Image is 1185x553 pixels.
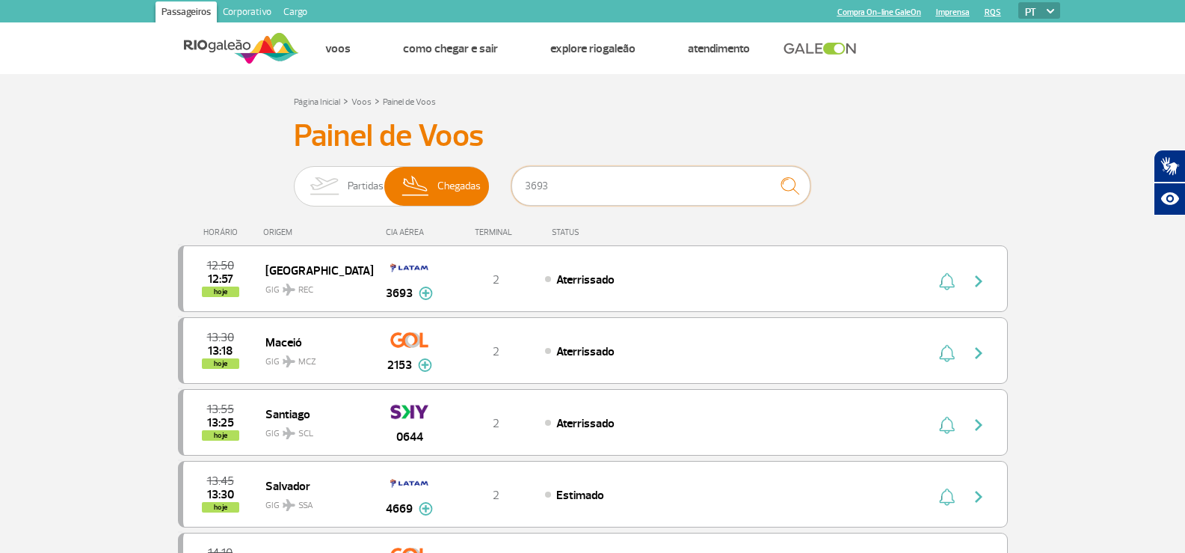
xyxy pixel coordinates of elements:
div: ORIGEM [263,227,372,237]
span: Santiago [265,404,361,424]
img: seta-direita-painel-voo.svg [970,416,988,434]
span: 2025-09-28 12:50:00 [207,260,234,271]
a: Voos [325,41,351,56]
a: Corporativo [217,1,277,25]
img: destiny_airplane.svg [283,499,295,511]
div: HORÁRIO [182,227,264,237]
img: sino-painel-voo.svg [939,272,955,290]
a: Explore RIOgaleão [550,41,635,56]
span: hoje [202,430,239,441]
span: 2 [493,416,499,431]
a: > [375,92,380,109]
img: seta-direita-painel-voo.svg [970,344,988,362]
img: mais-info-painel-voo.svg [419,502,433,516]
a: Atendimento [688,41,750,56]
span: 0644 [396,428,423,446]
span: hoje [202,287,239,297]
button: Abrir tradutor de língua de sinais. [1154,150,1185,183]
a: Página Inicial [294,97,340,108]
span: MCZ [298,355,316,369]
img: seta-direita-painel-voo.svg [970,272,988,290]
img: slider-desembarque [394,167,438,206]
span: 2025-09-28 13:30:00 [207,489,234,500]
a: Como chegar e sair [403,41,498,56]
span: Maceió [265,332,361,352]
span: 2025-09-28 13:30:00 [207,332,234,343]
span: 4669 [386,500,413,518]
img: sino-painel-voo.svg [939,416,955,434]
span: 2025-09-28 13:45:00 [207,476,234,486]
span: Salvador [265,476,361,495]
span: 2025-09-28 13:18:01 [208,346,233,356]
span: SSA [298,499,313,513]
span: Chegadas [437,167,481,206]
img: seta-direita-painel-voo.svg [970,488,988,506]
span: Estimado [556,488,604,503]
span: GIG [265,419,361,441]
div: CIA AÉREA [372,227,447,237]
span: Partidas [348,167,384,206]
input: Voo, cidade ou cia aérea [511,166,810,206]
span: Aterrissado [556,416,615,431]
a: Compra On-line GaleOn [837,7,921,17]
span: GIG [265,491,361,513]
span: 2025-09-28 13:55:00 [207,404,234,415]
span: 2025-09-28 13:25:00 [207,418,234,428]
span: 2153 [387,356,412,374]
img: destiny_airplane.svg [283,427,295,439]
span: Aterrissado [556,272,615,287]
span: 3693 [386,284,413,302]
span: GIG [265,275,361,297]
span: hoje [202,502,239,513]
a: > [343,92,348,109]
a: Voos [351,97,372,108]
img: destiny_airplane.svg [283,355,295,367]
a: Passageiros [156,1,217,25]
span: 2 [493,488,499,503]
a: Cargo [277,1,313,25]
div: Plugin de acessibilidade da Hand Talk. [1154,150,1185,216]
div: STATUS [544,227,666,237]
span: REC [298,284,313,297]
div: TERMINAL [447,227,544,237]
img: mais-info-painel-voo.svg [418,358,432,372]
h3: Painel de Voos [294,117,892,155]
a: RQS [985,7,1001,17]
span: 2025-09-28 12:57:59 [208,274,233,284]
a: Imprensa [936,7,970,17]
img: destiny_airplane.svg [283,284,295,296]
a: Painel de Voos [383,97,436,108]
span: 2 [493,344,499,359]
img: slider-embarque [301,167,348,206]
span: GIG [265,347,361,369]
button: Abrir recursos assistivos. [1154,183,1185,216]
span: [GEOGRAPHIC_DATA] [265,260,361,280]
img: mais-info-painel-voo.svg [419,287,433,300]
span: Aterrissado [556,344,615,359]
img: sino-painel-voo.svg [939,488,955,506]
span: hoje [202,358,239,369]
span: 2 [493,272,499,287]
span: SCL [298,427,313,441]
img: sino-painel-voo.svg [939,344,955,362]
